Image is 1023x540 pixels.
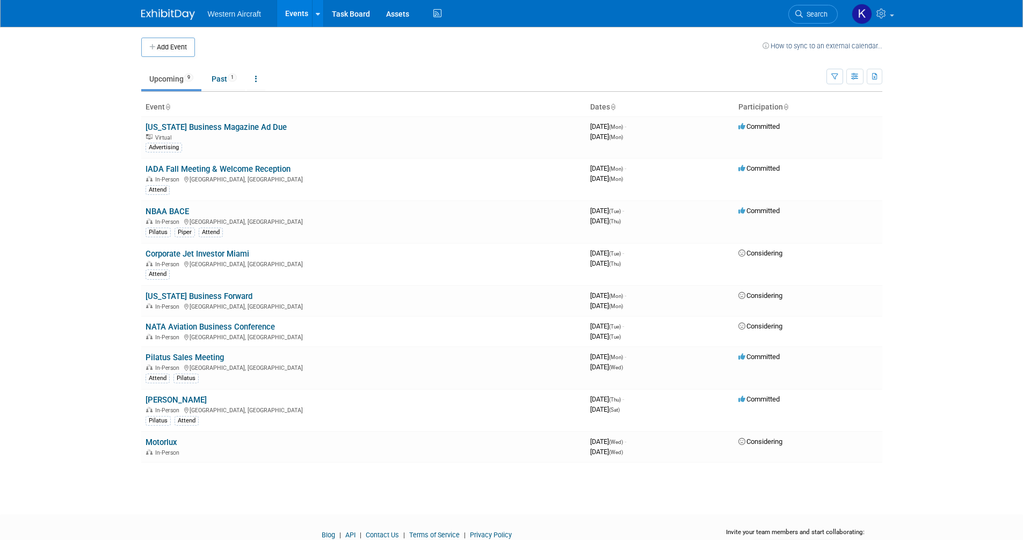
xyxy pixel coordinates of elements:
[609,397,621,403] span: (Thu)
[590,332,621,340] span: [DATE]
[590,437,626,446] span: [DATE]
[590,291,626,300] span: [DATE]
[783,103,788,111] a: Sort by Participation Type
[173,374,199,383] div: Pilatus
[146,259,582,268] div: [GEOGRAPHIC_DATA], [GEOGRAPHIC_DATA]
[470,531,512,539] a: Privacy Policy
[155,261,183,268] span: In-Person
[146,334,153,339] img: In-Person Event
[609,293,623,299] span: (Mon)
[590,249,624,257] span: [DATE]
[228,74,237,82] span: 1
[146,332,582,341] div: [GEOGRAPHIC_DATA], [GEOGRAPHIC_DATA]
[146,407,153,412] img: In-Person Event
[590,405,620,413] span: [DATE]
[146,261,153,266] img: In-Person Event
[146,291,252,301] a: [US_STATE] Business Forward
[590,207,624,215] span: [DATE]
[738,164,780,172] span: Committed
[345,531,355,539] a: API
[609,324,621,330] span: (Tue)
[175,416,199,426] div: Attend
[738,207,780,215] span: Committed
[738,249,782,257] span: Considering
[208,10,261,18] span: Western Aircraft
[738,353,780,361] span: Committed
[609,261,621,267] span: (Thu)
[622,207,624,215] span: -
[852,4,872,24] img: Kindra Mahler
[590,217,621,225] span: [DATE]
[155,134,175,141] span: Virtual
[609,334,621,340] span: (Tue)
[609,449,623,455] span: (Wed)
[625,437,626,446] span: -
[165,103,170,111] a: Sort by Event Name
[622,395,624,403] span: -
[146,364,153,370] img: In-Person Event
[155,303,183,310] span: In-Person
[763,42,882,50] a: How to sync to an external calendar...
[625,122,626,130] span: -
[322,531,335,539] a: Blog
[738,395,780,403] span: Committed
[146,437,177,447] a: Motorlux
[146,302,582,310] div: [GEOGRAPHIC_DATA], [GEOGRAPHIC_DATA]
[625,353,626,361] span: -
[141,69,201,89] a: Upcoming9
[155,176,183,183] span: In-Person
[146,395,207,405] a: [PERSON_NAME]
[609,176,623,182] span: (Mon)
[146,269,170,279] div: Attend
[155,218,183,225] span: In-Person
[610,103,615,111] a: Sort by Start Date
[146,228,171,237] div: Pilatus
[146,249,249,259] a: Corporate Jet Investor Miami
[609,166,623,172] span: (Mon)
[609,407,620,413] span: (Sat)
[609,134,623,140] span: (Mon)
[590,395,624,403] span: [DATE]
[146,353,224,362] a: Pilatus Sales Meeting
[609,218,621,224] span: (Thu)
[622,322,624,330] span: -
[146,143,182,152] div: Advertising
[155,334,183,341] span: In-Person
[184,74,193,82] span: 9
[738,437,782,446] span: Considering
[337,531,344,539] span: |
[146,218,153,224] img: In-Person Event
[590,302,623,310] span: [DATE]
[609,303,623,309] span: (Mon)
[146,217,582,225] div: [GEOGRAPHIC_DATA], [GEOGRAPHIC_DATA]
[146,303,153,309] img: In-Person Event
[146,185,170,195] div: Attend
[622,249,624,257] span: -
[461,531,468,539] span: |
[146,363,582,371] div: [GEOGRAPHIC_DATA], [GEOGRAPHIC_DATA]
[609,251,621,257] span: (Tue)
[609,124,623,130] span: (Mon)
[146,122,287,132] a: [US_STATE] Business Magazine Ad Due
[609,364,623,370] span: (Wed)
[155,364,183,371] span: In-Person
[586,98,734,116] th: Dates
[788,5,838,24] a: Search
[590,122,626,130] span: [DATE]
[590,363,623,371] span: [DATE]
[155,407,183,414] span: In-Person
[409,531,460,539] a: Terms of Service
[366,531,399,539] a: Contact Us
[401,531,408,539] span: |
[609,439,623,445] span: (Wed)
[738,322,782,330] span: Considering
[146,164,291,174] a: IADA Fall Meeting & Welcome Reception
[734,98,882,116] th: Participation
[590,448,623,456] span: [DATE]
[590,164,626,172] span: [DATE]
[609,208,621,214] span: (Tue)
[175,228,195,237] div: Piper
[146,374,170,383] div: Attend
[738,122,780,130] span: Committed
[590,322,624,330] span: [DATE]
